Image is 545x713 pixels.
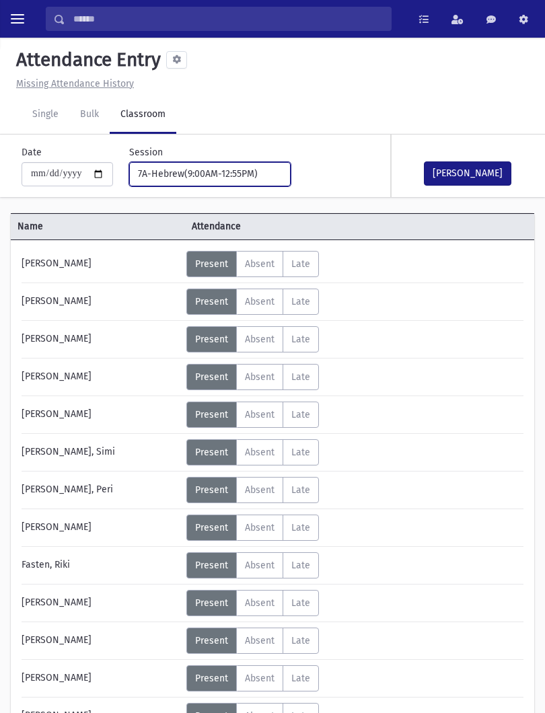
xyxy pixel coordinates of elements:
div: AttTypes [186,326,319,352]
span: Absent [245,597,275,609]
div: Fasten, Riki [15,552,186,578]
span: Present [195,296,228,307]
span: Present [195,484,228,496]
span: Absent [245,334,275,345]
span: Present [195,522,228,533]
div: [PERSON_NAME] [15,364,186,390]
div: [PERSON_NAME], Simi [15,439,186,465]
span: Absent [245,296,275,307]
div: [PERSON_NAME] [15,628,186,654]
span: Present [195,371,228,383]
div: AttTypes [186,364,319,390]
div: AttTypes [186,402,319,428]
div: AttTypes [186,251,319,277]
div: [PERSON_NAME] [15,289,186,315]
div: AttTypes [186,552,319,578]
span: Absent [245,484,275,496]
span: Present [195,334,228,345]
span: Name [11,219,185,233]
span: Attendance [185,219,490,233]
div: [PERSON_NAME] [15,665,186,691]
span: Late [291,409,310,420]
span: Late [291,560,310,571]
span: Present [195,409,228,420]
input: Search [65,7,391,31]
a: Single [22,96,69,134]
span: Absent [245,635,275,646]
span: Late [291,484,310,496]
u: Missing Attendance History [16,78,134,89]
span: Late [291,522,310,533]
div: [PERSON_NAME] [15,590,186,616]
span: Present [195,560,228,571]
span: Late [291,334,310,345]
div: AttTypes [186,590,319,616]
span: Absent [245,258,275,270]
span: Absent [245,371,275,383]
span: Present [195,447,228,458]
div: AttTypes [186,439,319,465]
span: Present [195,635,228,646]
button: [PERSON_NAME] [424,161,511,186]
span: Late [291,447,310,458]
span: Absent [245,447,275,458]
span: Late [291,371,310,383]
span: Absent [245,560,275,571]
span: Late [291,597,310,609]
div: [PERSON_NAME] [15,251,186,277]
span: Present [195,597,228,609]
div: [PERSON_NAME] [15,402,186,428]
div: AttTypes [186,477,319,503]
span: Present [195,258,228,270]
span: Late [291,296,310,307]
div: AttTypes [186,289,319,315]
div: [PERSON_NAME] [15,515,186,541]
span: Late [291,258,310,270]
h5: Attendance Entry [11,48,161,71]
div: [PERSON_NAME], Peri [15,477,186,503]
button: toggle menu [5,7,30,31]
label: Date [22,145,42,159]
label: Session [129,145,163,159]
a: Bulk [69,96,110,134]
div: [PERSON_NAME] [15,326,186,352]
button: 7A-Hebrew(9:00AM-12:55PM) [129,162,291,186]
div: AttTypes [186,515,319,541]
span: Absent [245,409,275,420]
a: Missing Attendance History [11,78,134,89]
a: Classroom [110,96,176,134]
div: AttTypes [186,628,319,654]
span: Late [291,635,310,646]
span: Absent [245,522,275,533]
div: 7A-Hebrew(9:00AM-12:55PM) [138,167,271,181]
